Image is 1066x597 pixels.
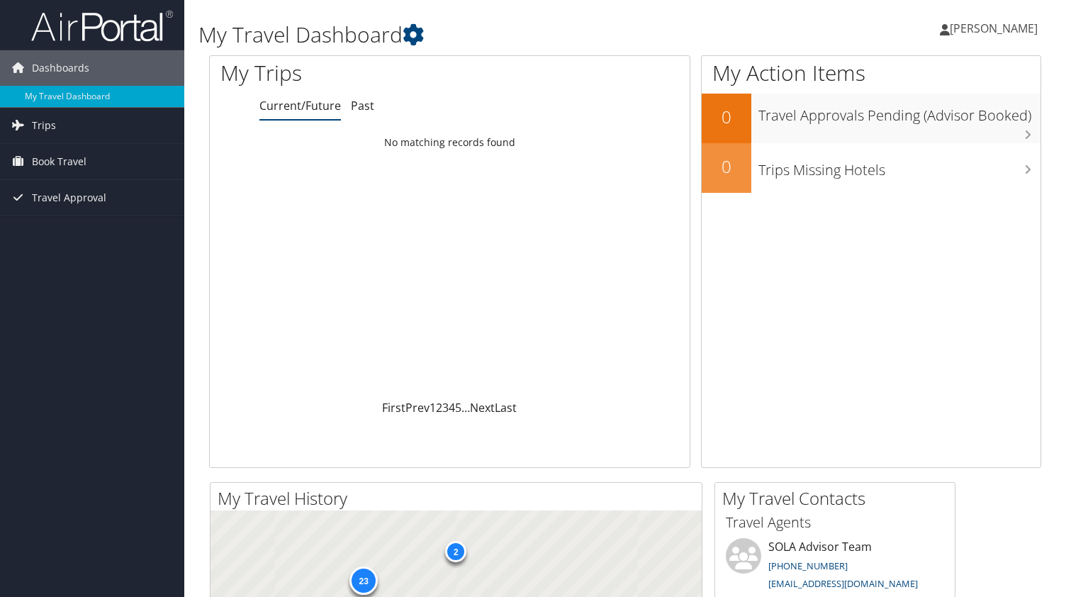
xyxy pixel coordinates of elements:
[768,577,918,590] a: [EMAIL_ADDRESS][DOMAIN_NAME]
[726,513,944,532] h3: Travel Agents
[950,21,1038,36] span: [PERSON_NAME]
[349,567,378,595] div: 23
[442,400,449,415] a: 3
[455,400,461,415] a: 5
[32,180,106,216] span: Travel Approval
[940,7,1052,50] a: [PERSON_NAME]
[702,105,751,129] h2: 0
[702,143,1040,193] a: 0Trips Missing Hotels
[445,541,466,562] div: 2
[351,98,374,113] a: Past
[702,155,751,179] h2: 0
[758,153,1040,180] h3: Trips Missing Hotels
[436,400,442,415] a: 2
[461,400,470,415] span: …
[32,108,56,143] span: Trips
[198,20,768,50] h1: My Travel Dashboard
[220,58,479,88] h1: My Trips
[31,9,173,43] img: airportal-logo.png
[722,486,955,510] h2: My Travel Contacts
[495,400,517,415] a: Last
[32,50,89,86] span: Dashboards
[210,130,690,155] td: No matching records found
[702,94,1040,143] a: 0Travel Approvals Pending (Advisor Booked)
[449,400,455,415] a: 4
[430,400,436,415] a: 1
[470,400,495,415] a: Next
[758,99,1040,125] h3: Travel Approvals Pending (Advisor Booked)
[382,400,405,415] a: First
[405,400,430,415] a: Prev
[259,98,341,113] a: Current/Future
[768,559,848,572] a: [PHONE_NUMBER]
[702,58,1040,88] h1: My Action Items
[218,486,702,510] h2: My Travel History
[32,144,86,179] span: Book Travel
[719,538,951,596] li: SOLA Advisor Team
